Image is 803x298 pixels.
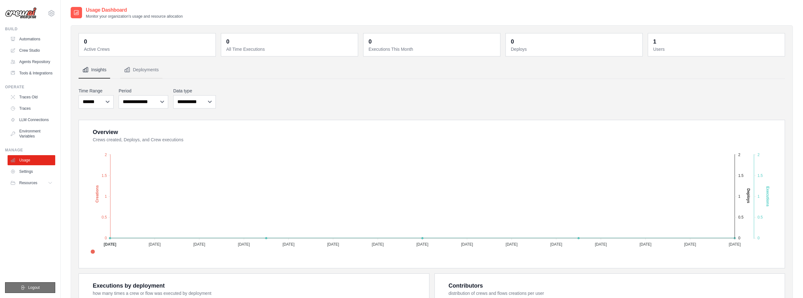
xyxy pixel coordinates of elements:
dt: Active Crews [84,46,212,52]
a: Usage [8,155,55,165]
a: Traces [8,103,55,114]
tspan: 2 [738,153,741,157]
label: Time Range [79,88,114,94]
tspan: [DATE] [506,242,518,247]
a: Environment Variables [8,126,55,141]
button: Deployments [120,61,162,79]
p: Monitor your organization's usage and resource allocation [86,14,183,19]
tspan: 0 [738,236,741,240]
div: Manage [5,148,55,153]
div: 0 [369,37,372,46]
div: 0 [511,37,514,46]
tspan: [DATE] [684,242,696,247]
span: Logout [28,285,40,290]
tspan: 1.5 [738,173,744,178]
tspan: [DATE] [372,242,384,247]
h2: Usage Dashboard [86,6,183,14]
tspan: 1.5 [758,173,763,178]
tspan: [DATE] [238,242,250,247]
dt: Users [653,46,781,52]
tspan: 1.5 [102,173,107,178]
dt: All Time Executions [226,46,354,52]
tspan: 0.5 [102,215,107,219]
div: Build [5,26,55,32]
button: Insights [79,61,110,79]
nav: Tabs [79,61,785,79]
text: Creations [95,185,99,203]
a: Traces Old [8,92,55,102]
label: Period [119,88,168,94]
tspan: [DATE] [550,242,562,247]
tspan: 1 [758,194,760,199]
a: Agents Repository [8,57,55,67]
tspan: [DATE] [461,242,473,247]
div: 0 [226,37,229,46]
text: Deploys [746,188,751,203]
tspan: [DATE] [327,242,339,247]
tspan: 1 [738,194,741,199]
tspan: 2 [105,153,107,157]
div: Contributors [449,281,483,290]
tspan: 0.5 [738,215,744,219]
tspan: [DATE] [595,242,607,247]
a: Automations [8,34,55,44]
a: Settings [8,167,55,177]
text: Executions [765,186,770,207]
tspan: [DATE] [729,242,741,247]
div: Operate [5,85,55,90]
img: Logo [5,7,37,19]
tspan: 0 [758,236,760,240]
dt: distribution of crews and flows creations per user [449,290,777,296]
div: Overview [93,128,118,137]
a: Tools & Integrations [8,68,55,78]
tspan: 1 [105,194,107,199]
tspan: 0.5 [758,215,763,219]
button: Logout [5,282,55,293]
dt: Executions This Month [369,46,496,52]
tspan: [DATE] [149,242,161,247]
div: Executions by deployment [93,281,165,290]
tspan: [DATE] [640,242,652,247]
a: Crew Studio [8,45,55,56]
tspan: 0 [105,236,107,240]
div: 1 [653,37,656,46]
button: Resources [8,178,55,188]
dt: Crews created, Deploys, and Crew executions [93,137,777,143]
div: 0 [84,37,87,46]
tspan: [DATE] [416,242,428,247]
tspan: [DATE] [193,242,205,247]
dt: how many times a crew or flow was executed by deployment [93,290,422,296]
dt: Deploys [511,46,639,52]
a: LLM Connections [8,115,55,125]
span: Resources [19,180,37,185]
tspan: 2 [758,153,760,157]
tspan: [DATE] [104,242,116,247]
label: Data type [173,88,216,94]
tspan: [DATE] [282,242,294,247]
